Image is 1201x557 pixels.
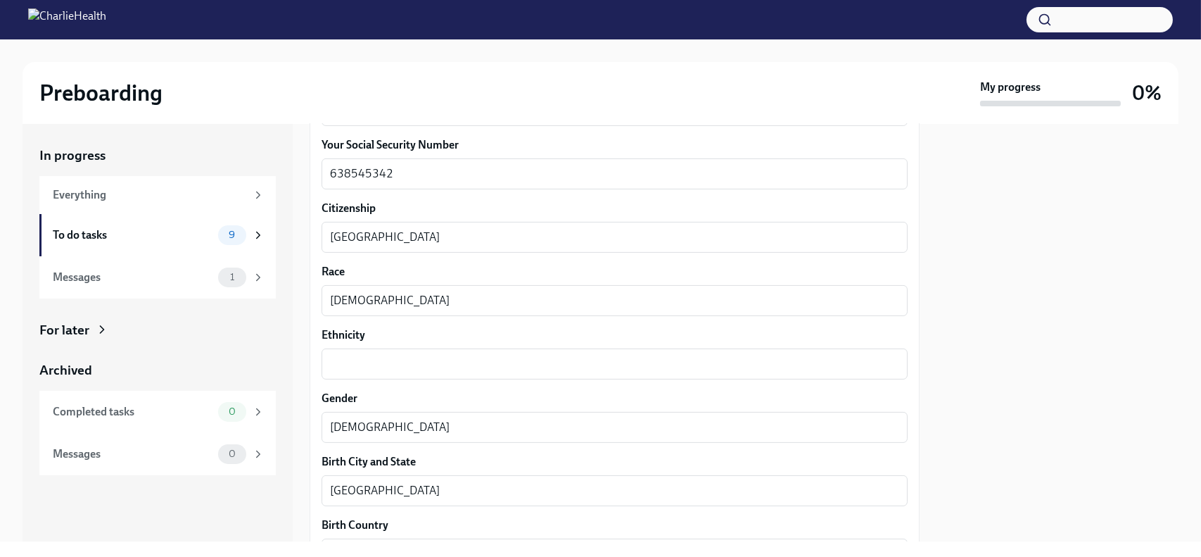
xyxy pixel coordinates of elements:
a: To do tasks9 [39,214,276,256]
img: CharlieHealth [28,8,106,31]
h2: Preboarding [39,79,163,107]
span: 9 [220,230,243,240]
span: 0 [220,449,244,459]
a: Messages0 [39,433,276,475]
textarea: [DEMOGRAPHIC_DATA] [330,419,899,436]
label: Your Social Security Number [322,137,908,153]
a: For later [39,321,276,339]
label: Birth City and State [322,454,908,470]
h3: 0% [1132,80,1162,106]
div: Everything [53,187,246,203]
a: In progress [39,146,276,165]
textarea: [DEMOGRAPHIC_DATA] [330,292,899,309]
textarea: [GEOGRAPHIC_DATA] [330,229,899,246]
div: For later [39,321,89,339]
label: Birth Country [322,518,908,533]
label: Ethnicity [322,327,908,343]
span: 0 [220,406,244,417]
a: Completed tasks0 [39,391,276,433]
label: Citizenship [322,201,908,216]
textarea: 638545342 [330,165,899,182]
div: Completed tasks [53,404,212,420]
div: Messages [53,446,212,462]
span: 1 [222,272,243,282]
a: Messages1 [39,256,276,299]
a: Archived [39,361,276,380]
strong: My progress [980,80,1041,95]
a: Everything [39,176,276,214]
div: To do tasks [53,227,212,243]
div: Messages [53,270,212,285]
label: Gender [322,391,908,406]
textarea: [GEOGRAPHIC_DATA] [330,482,899,499]
label: Race [322,264,908,280]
